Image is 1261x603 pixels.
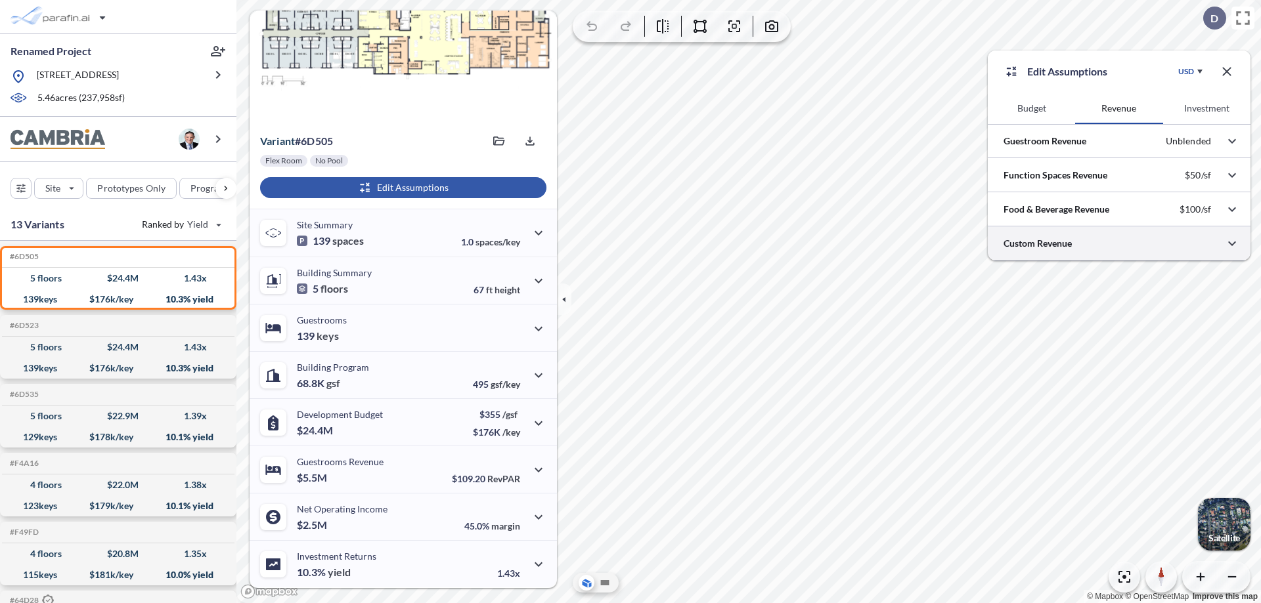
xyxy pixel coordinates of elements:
p: 495 [473,379,520,390]
button: Site [34,178,83,199]
p: Food & Beverage Revenue [1004,203,1109,216]
span: margin [491,520,520,531]
a: Improve this map [1193,592,1258,601]
a: Mapbox [1087,592,1123,601]
button: Revenue [1075,93,1162,124]
button: Prototypes Only [86,178,177,199]
button: Budget [988,93,1075,124]
p: 67 [474,284,520,295]
p: Site Summary [297,219,353,230]
p: Net Operating Income [297,503,387,514]
p: Edit Assumptions [1027,64,1107,79]
p: 1.0 [461,236,520,247]
p: Guestroom Revenue [1004,135,1086,148]
p: # 6d505 [260,135,333,148]
p: $100/sf [1180,203,1211,215]
p: Prototypes Only [97,182,166,195]
span: /key [502,426,520,438]
p: D [1210,12,1218,24]
div: USD [1178,66,1194,77]
p: 5 [297,282,348,295]
p: Investment Returns [297,551,376,562]
p: [STREET_ADDRESS] [37,68,119,85]
button: Switcher ImageSatellite [1198,498,1250,551]
span: yield [328,566,351,579]
a: OpenStreetMap [1125,592,1189,601]
p: Guestrooms Revenue [297,456,384,467]
h5: Click to copy the code [7,390,39,399]
p: Renamed Project [11,44,91,58]
span: spaces [332,234,364,247]
p: Satellite [1208,533,1240,543]
span: /gsf [502,409,518,420]
p: Flex Room [265,156,302,166]
button: Site Plan [597,575,613,591]
h5: Click to copy the code [7,459,39,468]
p: $50/sf [1185,169,1211,181]
button: Investment [1163,93,1250,124]
span: keys [317,329,339,343]
img: user logo [179,129,200,150]
p: Guestrooms [297,314,347,325]
button: Ranked by Yield [131,214,230,235]
img: Switcher Image [1198,498,1250,551]
p: Building Summary [297,267,372,278]
p: 10.3% [297,566,351,579]
button: Aerial View [579,575,594,591]
p: Building Program [297,362,369,373]
p: $24.4M [297,424,335,437]
p: 139 [297,329,339,343]
span: spaces/key [476,236,520,247]
p: 139 [297,234,364,247]
h5: Click to copy the code [7,321,39,330]
span: floors [321,282,348,295]
p: No Pool [315,156,343,166]
p: 68.8K [297,377,340,390]
p: $109.20 [452,473,520,484]
h5: Click to copy the code [7,528,39,537]
span: ft [486,284,493,295]
p: Development Budget [297,409,383,420]
p: $176K [473,426,520,438]
a: Mapbox homepage [240,584,298,599]
p: $2.5M [297,518,329,531]
span: RevPAR [487,473,520,484]
span: gsf/key [491,379,520,390]
button: Program [179,178,250,199]
button: Edit Assumptions [260,177,546,198]
p: 45.0% [464,520,520,531]
p: $355 [473,409,520,420]
p: 1.43x [497,568,520,579]
p: Function Spaces Revenue [1004,169,1107,182]
p: Program [190,182,227,195]
img: BrandImage [11,129,105,150]
span: Variant [260,135,295,147]
p: Unblended [1166,135,1211,147]
span: gsf [326,377,340,390]
h5: Click to copy the code [7,252,39,261]
p: 13 Variants [11,217,64,232]
p: 5.46 acres ( 237,958 sf) [37,91,125,106]
p: $5.5M [297,471,329,484]
span: Yield [187,218,209,231]
p: Site [45,182,60,195]
span: height [495,284,520,295]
